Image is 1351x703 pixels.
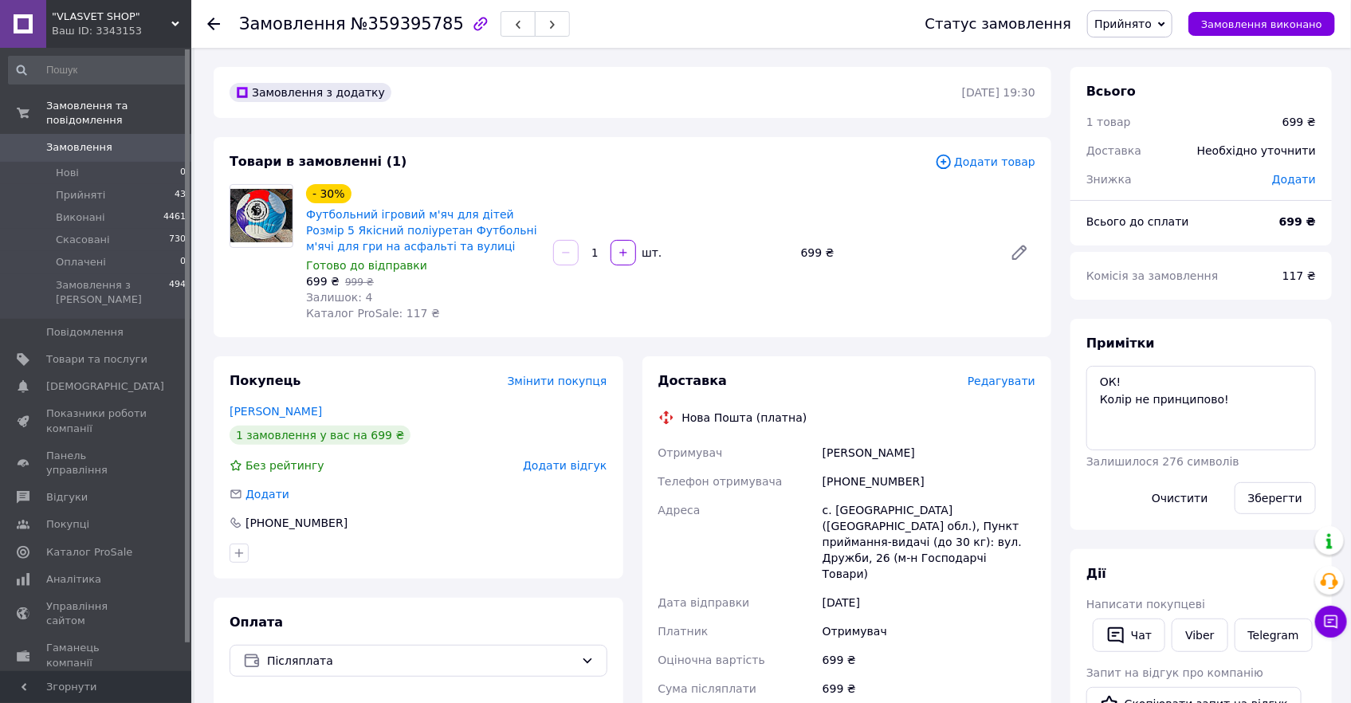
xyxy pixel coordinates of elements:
[819,467,1039,496] div: [PHONE_NUMBER]
[819,438,1039,467] div: [PERSON_NAME]
[1188,12,1335,36] button: Замовлення виконано
[962,86,1035,99] time: [DATE] 19:30
[230,405,322,418] a: [PERSON_NAME]
[1003,237,1035,269] a: Редагувати
[46,325,124,340] span: Повідомлення
[207,16,220,32] div: Повернутися назад
[523,459,607,472] span: Додати відгук
[658,504,701,516] span: Адреса
[1138,482,1222,514] button: Очистити
[46,379,164,394] span: [DEMOGRAPHIC_DATA]
[52,10,171,24] span: "VLASVET SHOP"
[1086,455,1239,468] span: Залишилося 276 символів
[230,83,391,102] div: Замовлення з додатку
[1172,619,1227,652] a: Viber
[180,255,186,269] span: 0
[1188,133,1325,168] div: Необхідно уточнити
[52,24,191,38] div: Ваш ID: 3343153
[1086,666,1263,679] span: Запит на відгук про компанію
[1086,366,1316,450] textarea: ОК! Колір не принципово!
[1093,619,1165,652] button: Чат
[1272,173,1316,186] span: Додати
[658,625,709,638] span: Платник
[1086,173,1132,186] span: Знижка
[1086,84,1136,99] span: Всього
[56,210,105,225] span: Виконані
[46,641,147,670] span: Гаманець компанії
[1201,18,1322,30] span: Замовлення виконано
[46,449,147,477] span: Панель управління
[46,545,132,560] span: Каталог ProSale
[46,490,88,505] span: Відгуки
[508,375,607,387] span: Змінити покупця
[46,140,112,155] span: Замовлення
[1086,336,1155,351] span: Примітки
[56,233,110,247] span: Скасовані
[46,572,101,587] span: Аналітика
[46,406,147,435] span: Показники роботи компанії
[1086,116,1131,128] span: 1 товар
[56,188,105,202] span: Прийняті
[1086,566,1106,581] span: Дії
[1086,144,1141,157] span: Доставка
[1094,18,1152,30] span: Прийнято
[239,14,346,33] span: Замовлення
[306,275,340,288] span: 699 ₴
[245,488,289,501] span: Додати
[46,352,147,367] span: Товари та послуги
[306,291,373,304] span: Залишок: 4
[180,166,186,180] span: 0
[169,233,186,247] span: 730
[935,153,1035,171] span: Додати товар
[56,278,169,307] span: Замовлення з [PERSON_NAME]
[658,373,728,388] span: Доставка
[658,654,765,666] span: Оціночна вартість
[658,682,757,695] span: Сума післяплати
[1086,598,1205,611] span: Написати покупцеві
[1086,269,1219,282] span: Комісія за замовлення
[638,245,663,261] div: шт.
[345,277,374,288] span: 999 ₴
[306,184,351,203] div: - 30%
[1315,606,1347,638] button: Чат з покупцем
[678,410,811,426] div: Нова Пошта (платна)
[163,210,186,225] span: 4461
[925,16,1072,32] div: Статус замовлення
[306,307,440,320] span: Каталог ProSale: 117 ₴
[795,242,997,264] div: 699 ₴
[1235,619,1313,652] a: Telegram
[230,373,301,388] span: Покупець
[658,596,750,609] span: Дата відправки
[968,375,1035,387] span: Редагувати
[819,674,1039,703] div: 699 ₴
[244,515,349,531] div: [PHONE_NUMBER]
[46,99,191,128] span: Замовлення та повідомлення
[230,154,407,169] span: Товари в замовленні (1)
[1086,215,1189,228] span: Всього до сплати
[819,496,1039,588] div: с. [GEOGRAPHIC_DATA] ([GEOGRAPHIC_DATA] обл.), Пункт приймання-видачі (до 30 кг): вул. Дружби, 26...
[46,599,147,628] span: Управління сайтом
[306,208,537,253] a: Футбольний ігровий м'яч для дітей Розмір 5 Якісний поліуретан Футбольні м'ячі для гри на асфальті...
[175,188,186,202] span: 43
[46,517,89,532] span: Покупці
[1235,482,1316,514] button: Зберегти
[56,166,79,180] span: Нові
[169,278,186,307] span: 494
[230,426,410,445] div: 1 замовлення у вас на 699 ₴
[819,646,1039,674] div: 699 ₴
[8,56,187,84] input: Пошук
[267,652,575,670] span: Післяплата
[230,189,293,242] img: Футбольний ігровий м'яч для дітей Розмір 5 Якісний поліуретан Футбольні м'ячі для гри на асфальті...
[1279,215,1316,228] b: 699 ₴
[819,617,1039,646] div: Отримувач
[351,14,464,33] span: №359395785
[245,459,324,472] span: Без рейтингу
[1282,269,1316,282] span: 117 ₴
[658,446,723,459] span: Отримувач
[1282,114,1316,130] div: 699 ₴
[658,475,783,488] span: Телефон отримувача
[230,615,283,630] span: Оплата
[56,255,106,269] span: Оплачені
[306,259,427,272] span: Готово до відправки
[819,588,1039,617] div: [DATE]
